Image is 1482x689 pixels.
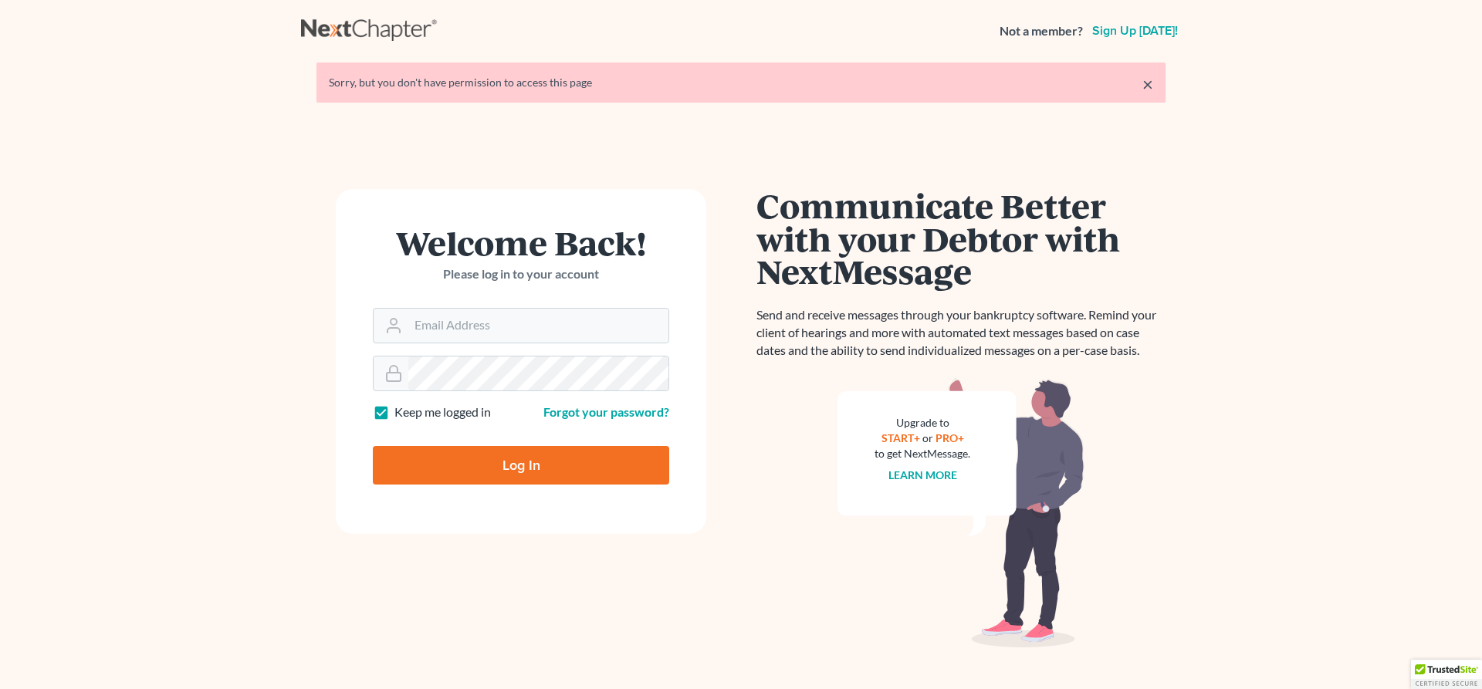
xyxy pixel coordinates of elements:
p: Send and receive messages through your bankruptcy software. Remind your client of hearings and mo... [756,306,1166,360]
a: PRO+ [936,431,964,444]
p: Please log in to your account [373,265,669,283]
a: Learn more [888,468,957,481]
a: × [1142,75,1153,93]
input: Email Address [408,309,668,343]
span: or [922,431,933,444]
a: Sign up [DATE]! [1089,25,1181,37]
div: to get NextMessage. [875,446,970,461]
input: Log In [373,446,669,485]
a: Forgot your password? [543,404,669,419]
strong: Not a member? [1000,22,1083,40]
img: nextmessage_bg-59042aed3d76b12b5cd301f8e5b87938c9018125f34e5fa2b7a6b67550977c72.svg [837,378,1084,648]
a: START+ [881,431,920,444]
h1: Communicate Better with your Debtor with NextMessage [756,189,1166,288]
div: Sorry, but you don't have permission to access this page [329,75,1153,90]
h1: Welcome Back! [373,226,669,259]
div: TrustedSite Certified [1411,660,1482,689]
label: Keep me logged in [394,404,491,421]
div: Upgrade to [875,415,970,431]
